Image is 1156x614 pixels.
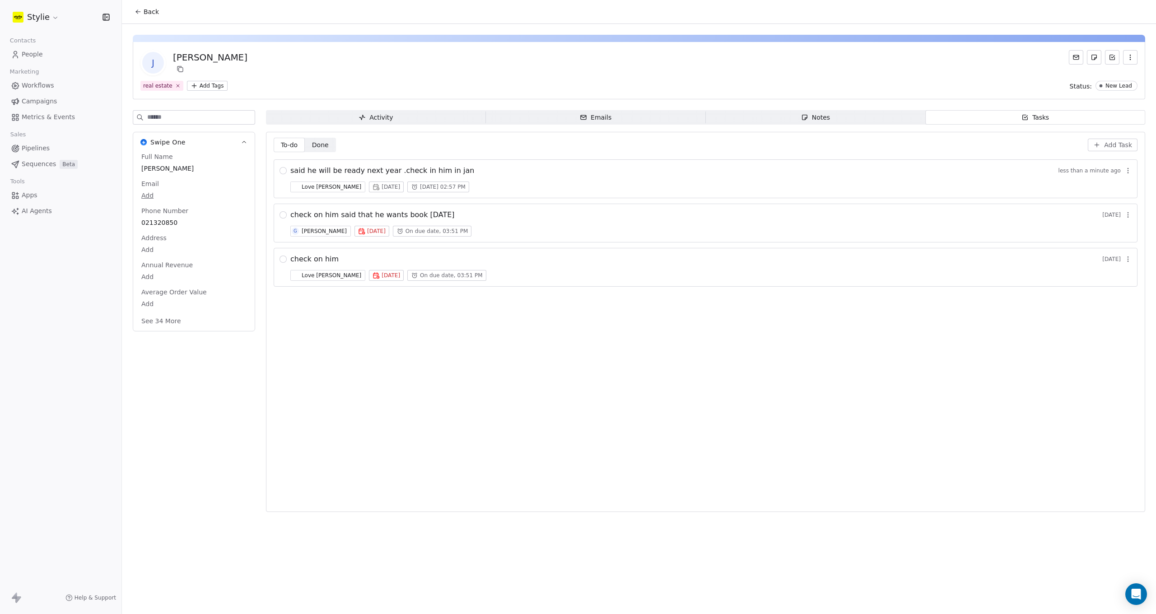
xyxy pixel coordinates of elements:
span: [DATE] [1102,211,1121,219]
a: SequencesBeta [7,157,114,172]
a: AI Agents [7,204,114,219]
a: Workflows [7,78,114,93]
span: Apps [22,191,37,200]
a: Apps [7,188,114,203]
div: Emails [580,113,611,122]
button: Back [129,4,164,20]
button: On due date, 03:51 PM [393,226,472,237]
img: L [292,272,299,279]
span: Sequences [22,159,56,169]
a: People [7,47,114,62]
span: Address [140,233,168,242]
span: People [22,50,43,59]
span: Add [141,299,247,308]
button: Add Task [1088,139,1137,151]
div: Notes [801,113,830,122]
a: Help & Support [65,594,116,601]
div: Activity [359,113,393,122]
a: Pipelines [7,141,114,156]
span: Tools [6,175,28,188]
div: Open Intercom Messenger [1125,583,1147,605]
button: [DATE] 02:57 PM [407,181,469,192]
a: Campaigns [7,94,114,109]
span: Metrics & Events [22,112,75,122]
span: Done [312,140,329,150]
span: Add Task [1104,140,1132,149]
span: [DATE] [1102,256,1121,263]
div: [PERSON_NAME] [173,51,247,64]
button: Add Tags [187,81,228,91]
span: Email [140,179,161,188]
span: Full Name [140,152,175,161]
button: [DATE] [369,270,404,281]
div: real estate [143,82,172,90]
img: L [292,183,299,191]
span: Beta [60,160,78,169]
span: Phone Number [140,206,190,215]
span: Stylie [27,11,50,23]
span: Average Order Value [140,288,209,297]
span: Back [144,7,159,16]
span: AI Agents [22,206,52,216]
span: [DATE] [382,272,400,279]
span: 021320850 [141,218,247,227]
span: [DATE] [367,228,386,235]
span: check on him [290,254,339,265]
span: Marketing [6,65,43,79]
span: Add [141,272,247,281]
span: [DATE] 02:57 PM [420,183,466,191]
span: On due date, 03:51 PM [420,272,483,279]
span: Status: [1070,82,1092,91]
span: less than a minute ago [1058,167,1121,174]
button: [DATE] [354,226,389,237]
span: Campaigns [22,97,57,106]
span: Annual Revenue [140,260,195,270]
button: [DATE] [369,181,404,192]
span: check on him said that he wants book [DATE] [290,209,455,220]
span: On due date, 03:51 PM [406,228,468,235]
span: J [142,52,164,74]
div: Love [PERSON_NAME] [302,272,361,279]
img: stylie-square-yellow.svg [13,12,23,23]
div: New Lead [1105,83,1132,89]
span: Add [141,245,247,254]
img: Swipe One [140,139,147,145]
span: [DATE] [382,183,400,191]
span: Swipe One [150,138,186,147]
span: [PERSON_NAME] [141,164,247,173]
span: Contacts [6,34,40,47]
div: Swipe OneSwipe One [133,152,255,331]
span: Add [141,191,247,200]
a: Metrics & Events [7,110,114,125]
span: said he will be ready next year .check in him in jan [290,165,474,176]
button: Swipe OneSwipe One [133,132,255,152]
div: [PERSON_NAME] [302,228,347,234]
div: G [294,228,297,235]
span: Workflows [22,81,54,90]
button: On due date, 03:51 PM [407,270,486,281]
div: Love [PERSON_NAME] [302,184,361,190]
span: Help & Support [75,594,116,601]
button: See 34 More [136,313,186,329]
span: Pipelines [22,144,50,153]
button: Stylie [11,9,61,25]
span: Sales [6,128,30,141]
